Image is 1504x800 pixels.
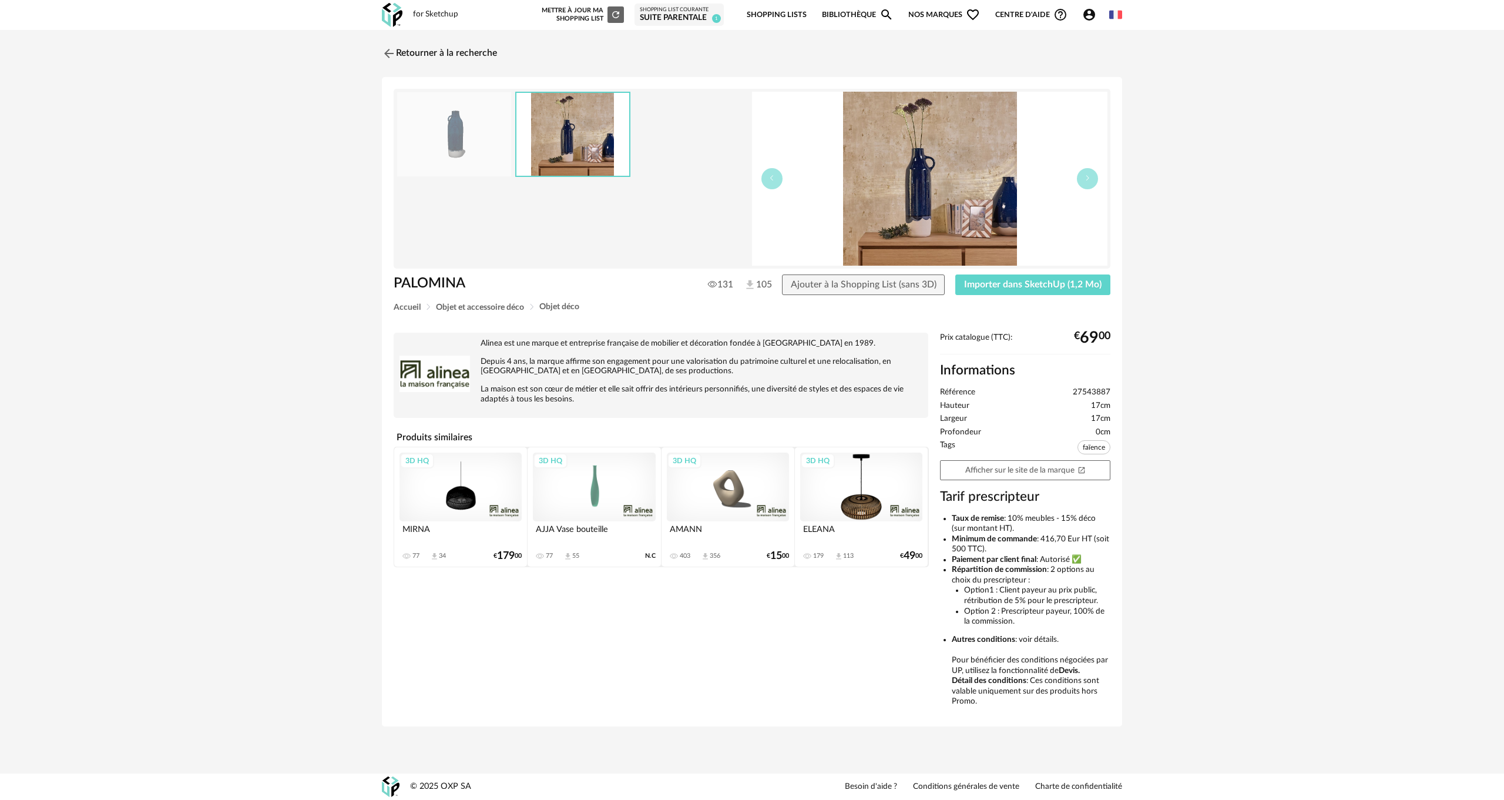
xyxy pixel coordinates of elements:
[399,339,470,409] img: brand logo
[1082,8,1096,22] span: Account Circle icon
[399,339,922,349] p: Alinea est une marque et entreprise française de mobilier et décoration fondée à [GEOGRAPHIC_DATA...
[436,303,524,312] span: Objet et accessoire déco
[710,552,720,560] div: 356
[533,453,568,468] div: 3D HQ
[680,552,690,560] div: 403
[940,362,1110,379] h2: Informations
[834,552,843,561] span: Download icon
[546,552,553,560] div: 77
[397,92,511,176] img: thumbnail.png
[767,552,789,560] div: € 00
[645,552,656,560] span: N.C
[964,607,1111,627] li: Option 2 : Prescripteur payeur, 100% de la commission.
[952,565,1047,574] b: Répartition de commission
[795,447,928,567] a: 3D HQ ELEANA 179 Download icon 113 €4900
[904,552,915,560] span: 49
[747,1,807,29] a: Shopping Lists
[845,782,897,792] a: Besoin d'aide ?
[940,514,1110,707] ul: Pour bénéficier des conditions négociées par UP, utilisez la fonctionnalité de : Ces conditions s...
[952,514,1110,534] li: : 10% meubles - 15% déco (sur montant HT).
[439,552,446,560] div: 34
[900,552,922,560] div: € 00
[1074,333,1110,343] div: € 00
[410,781,471,792] div: © 2025 OXP SA
[952,555,1110,565] li: : Autorisé ✅
[952,635,1015,644] b: Autres conditions
[701,552,710,561] span: Download icon
[1073,387,1110,398] span: 27543887
[744,279,756,291] img: Téléchargements
[952,677,1026,685] b: Détail des conditions
[394,447,527,567] a: 3D HQ MIRNA 77 Download icon 34 €17900
[940,387,975,398] span: Référence
[813,552,824,560] div: 179
[952,565,1110,627] li: : 2 options au choix du prescripteur :
[1082,8,1102,22] span: Account Circle icon
[610,11,621,18] span: Refresh icon
[995,8,1067,22] span: Centre d'aideHelp Circle Outline icon
[801,453,835,468] div: 3D HQ
[1077,440,1110,454] span: faïence
[1077,466,1086,474] span: Open In New icon
[822,1,894,29] a: BibliothèqueMagnify icon
[539,6,624,23] div: Mettre à jour ma Shopping List
[940,440,955,457] span: Tags
[430,552,439,561] span: Download icon
[940,333,1110,354] div: Prix catalogue (TTC):
[940,401,969,411] span: Hauteur
[640,6,719,14] div: Shopping List courante
[1053,8,1067,22] span: Help Circle Outline icon
[955,275,1110,296] button: Importer dans SketchUp (1,2 Mo)
[382,776,399,797] img: OXP
[940,427,981,438] span: Profondeur
[1096,427,1110,438] span: 0cm
[940,460,1110,481] a: Afficher sur le site de la marqueOpen In New icon
[708,279,733,290] span: 131
[879,8,894,22] span: Magnify icon
[782,275,945,296] button: Ajouter à la Shopping List (sans 3D)
[394,429,928,446] h4: Produits similaires
[940,414,967,424] span: Largeur
[394,303,1110,312] div: Breadcrumb
[1080,333,1099,343] span: 69
[400,453,434,468] div: 3D HQ
[382,3,402,27] img: OXP
[667,453,701,468] div: 3D HQ
[791,280,936,289] span: Ajouter à la Shopping List (sans 3D)
[382,41,497,66] a: Retourner à la recherche
[770,552,782,560] span: 15
[399,521,522,545] div: MIRNA
[533,521,655,545] div: AJJA Vase bouteille
[516,93,629,176] img: Vase-decoratif-PALOMINA-27543887-A-1.jpg
[952,535,1037,543] b: Minimum de commande
[394,275,686,293] h1: PALOMINA
[528,447,660,567] a: 3D HQ AJJA Vase bouteille 77 Download icon 55 N.C
[1109,8,1122,21] img: fr
[382,46,396,61] img: svg+xml;base64,PHN2ZyB3aWR0aD0iMjQiIGhlaWdodD0iMjQiIHZpZXdCb3g9IjAgMCAyNCAyNCIgZmlsbD0ibm9uZSIgeG...
[952,514,1004,523] b: Taux de remise
[497,552,515,560] span: 179
[964,280,1102,289] span: Importer dans SketchUp (1,2 Mo)
[394,303,421,312] span: Accueil
[940,488,1110,506] h3: Tarif prescripteur
[412,552,419,560] div: 77
[667,521,789,545] div: AMANN
[399,357,922,377] p: Depuis 4 ans, la marque affirme son engagement pour une valorisation du patrimoine culturel et un...
[913,782,1019,792] a: Conditions générales de vente
[1091,401,1110,411] span: 17cm
[572,552,579,560] div: 55
[952,555,1036,564] b: Paiement par client final
[1059,667,1080,675] b: Devis.
[662,447,794,567] a: 3D HQ AMANN 403 Download icon 356 €1500
[744,279,760,292] span: 105
[413,9,458,20] div: for Sketchup
[539,303,579,311] span: Objet déco
[800,521,922,545] div: ELEANA
[966,8,980,22] span: Heart Outline icon
[563,552,572,561] span: Download icon
[908,1,980,29] span: Nos marques
[1091,414,1110,424] span: 17cm
[843,552,854,560] div: 113
[952,534,1110,555] li: : 416,70 Eur HT (soit 500 TTC).
[1035,782,1122,792] a: Charte de confidentialité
